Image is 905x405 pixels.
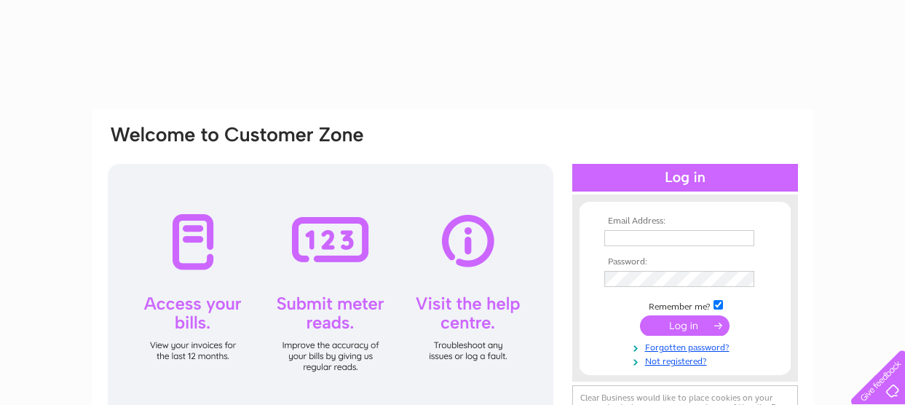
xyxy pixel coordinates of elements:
[604,353,770,367] a: Not registered?
[604,339,770,353] a: Forgotten password?
[601,216,770,227] th: Email Address:
[601,298,770,312] td: Remember me?
[601,257,770,267] th: Password:
[640,315,730,336] input: Submit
